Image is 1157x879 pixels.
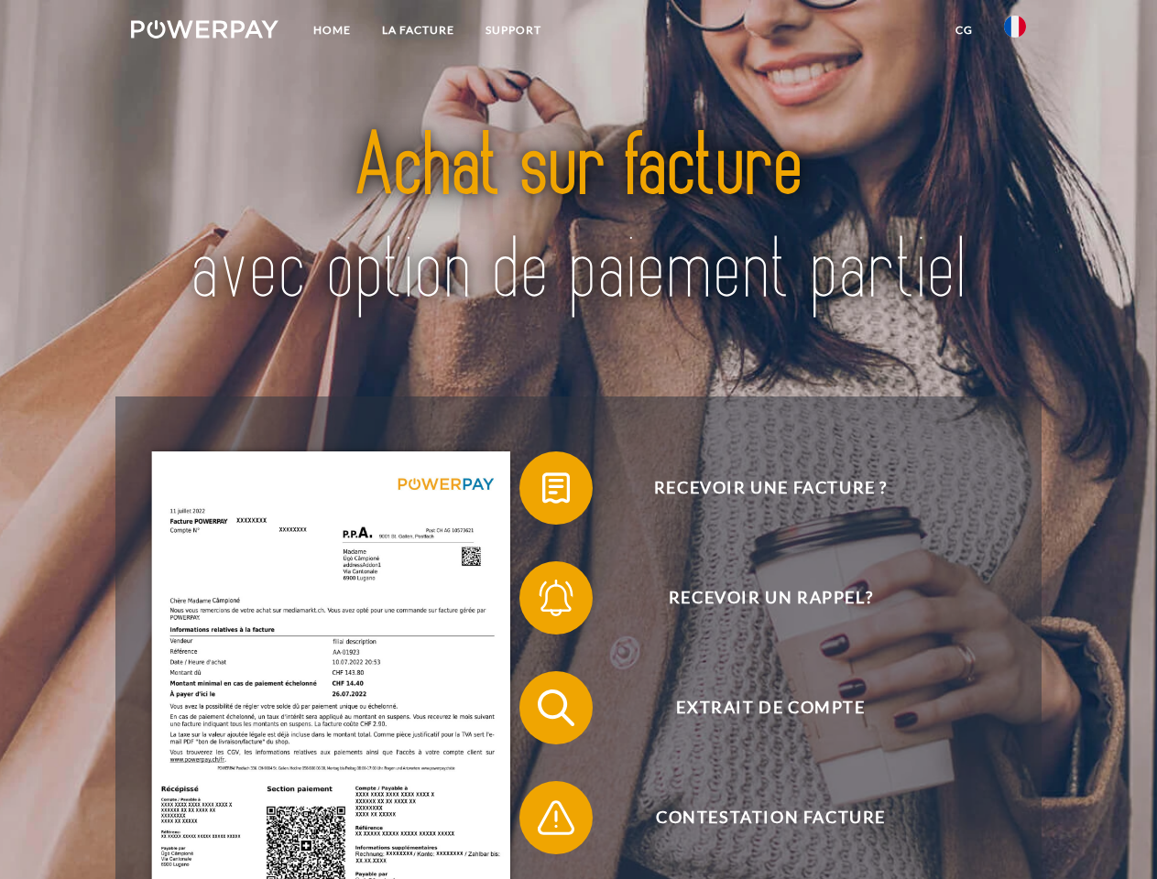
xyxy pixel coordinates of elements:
[470,14,557,47] a: Support
[175,88,982,351] img: title-powerpay_fr.svg
[366,14,470,47] a: LA FACTURE
[940,14,988,47] a: CG
[546,781,995,854] span: Contestation Facture
[533,575,579,621] img: qb_bell.svg
[519,781,996,854] button: Contestation Facture
[519,561,996,635] button: Recevoir un rappel?
[533,795,579,841] img: qb_warning.svg
[1004,16,1026,38] img: fr
[533,685,579,731] img: qb_search.svg
[546,561,995,635] span: Recevoir un rappel?
[546,451,995,525] span: Recevoir une facture ?
[519,671,996,744] button: Extrait de compte
[546,671,995,744] span: Extrait de compte
[519,451,996,525] button: Recevoir une facture ?
[131,20,278,38] img: logo-powerpay-white.svg
[298,14,366,47] a: Home
[533,465,579,511] img: qb_bill.svg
